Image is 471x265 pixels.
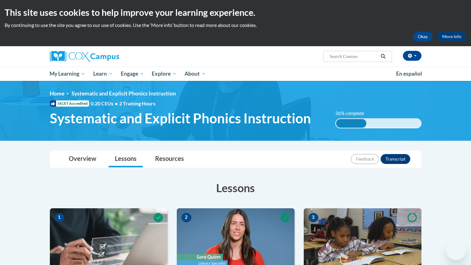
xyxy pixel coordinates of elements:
[403,51,421,61] button: Account Settings
[89,67,117,81] a: Learn
[119,100,155,106] span: 2 Training Hours
[181,213,191,222] span: 2
[185,70,206,77] span: About
[55,213,64,222] span: 1
[41,67,431,81] div: Main menu
[336,119,366,128] div: 36% complete
[72,90,176,97] span: Systematic and Explicit Phonics Instruction
[152,70,177,77] span: Explore
[308,213,318,222] span: 3
[329,53,378,60] input: Search Courses
[50,90,64,97] a: Home
[63,151,102,167] a: Overview
[148,67,181,81] a: Explore
[437,32,466,42] a: More Info
[381,154,410,164] button: Transcript
[5,6,466,19] h2: This site uses cookies to help improve your learning experience.
[117,67,148,81] a: Engage
[378,53,388,60] button: Search
[351,154,379,164] button: Feedback
[149,151,190,167] a: Resources
[335,110,371,117] label: 36% complete
[396,70,422,77] span: En español
[181,67,210,81] a: About
[413,32,433,42] button: Okay
[50,110,311,126] span: Systematic and Explicit Phonics Instruction
[50,51,168,62] a: Cox Campus
[121,70,144,77] span: Engage
[446,240,466,260] iframe: Button to launch messaging window
[46,67,89,81] a: My Learning
[109,151,143,167] a: Lessons
[50,70,85,77] span: My Learning
[50,51,119,62] img: Cox Campus
[91,100,119,107] span: 0.20 CEUs
[115,100,118,106] span: •
[50,100,89,107] span: IACET Accredited
[392,67,426,80] a: En español
[50,180,421,196] h3: Lessons
[93,70,113,77] span: Learn
[5,22,466,29] p: By continuing to use the site you agree to our use of cookies. Use the ‘More info’ button to read...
